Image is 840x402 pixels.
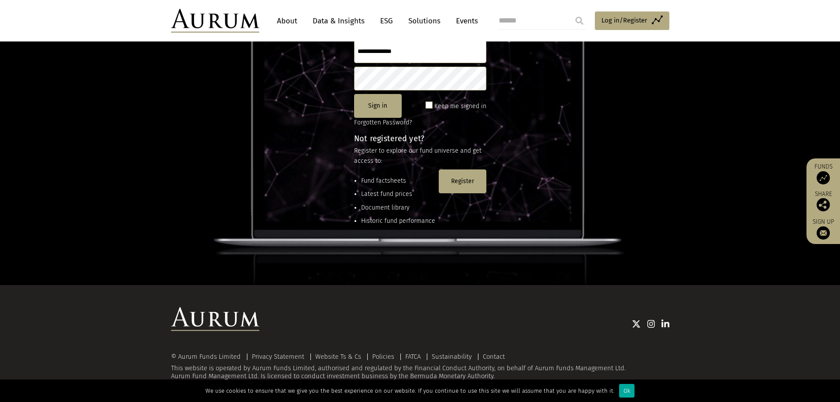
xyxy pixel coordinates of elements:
a: Forgotten Password? [354,119,412,126]
img: Sign up to our newsletter [817,226,830,240]
div: © Aurum Funds Limited [171,353,245,360]
a: Funds [811,163,836,184]
li: Latest fund prices [361,189,435,199]
label: Keep me signed in [434,101,486,112]
button: Sign in [354,94,402,118]
a: Solutions [404,13,445,29]
img: Linkedin icon [661,319,669,328]
li: Fund factsheets [361,176,435,186]
a: Events [452,13,478,29]
img: Aurum Logo [171,307,259,331]
a: Data & Insights [308,13,369,29]
img: Access Funds [817,171,830,184]
a: Privacy Statement [252,353,304,361]
li: Historic fund performance [361,216,435,226]
a: ESG [376,13,397,29]
img: Instagram icon [647,319,655,328]
img: Share this post [817,198,830,211]
li: Document library [361,203,435,213]
a: About [273,13,302,29]
div: Share [811,191,836,211]
div: Ok [619,384,635,398]
a: Sign up [811,218,836,240]
a: FATCA [405,353,421,361]
img: Aurum [171,9,259,33]
h4: Not registered yet? [354,135,486,143]
div: This website is operated by Aurum Funds Limited, authorised and regulated by the Financial Conduc... [171,353,669,380]
span: Log in/Register [601,15,647,26]
img: Twitter icon [632,319,641,328]
a: Policies [372,353,394,361]
a: Website Ts & Cs [315,353,361,361]
button: Register [439,169,486,193]
a: Sustainability [432,353,472,361]
a: Contact [483,353,505,361]
a: Log in/Register [595,11,669,30]
p: Register to explore our fund universe and get access to: [354,146,486,166]
input: Submit [571,12,588,30]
